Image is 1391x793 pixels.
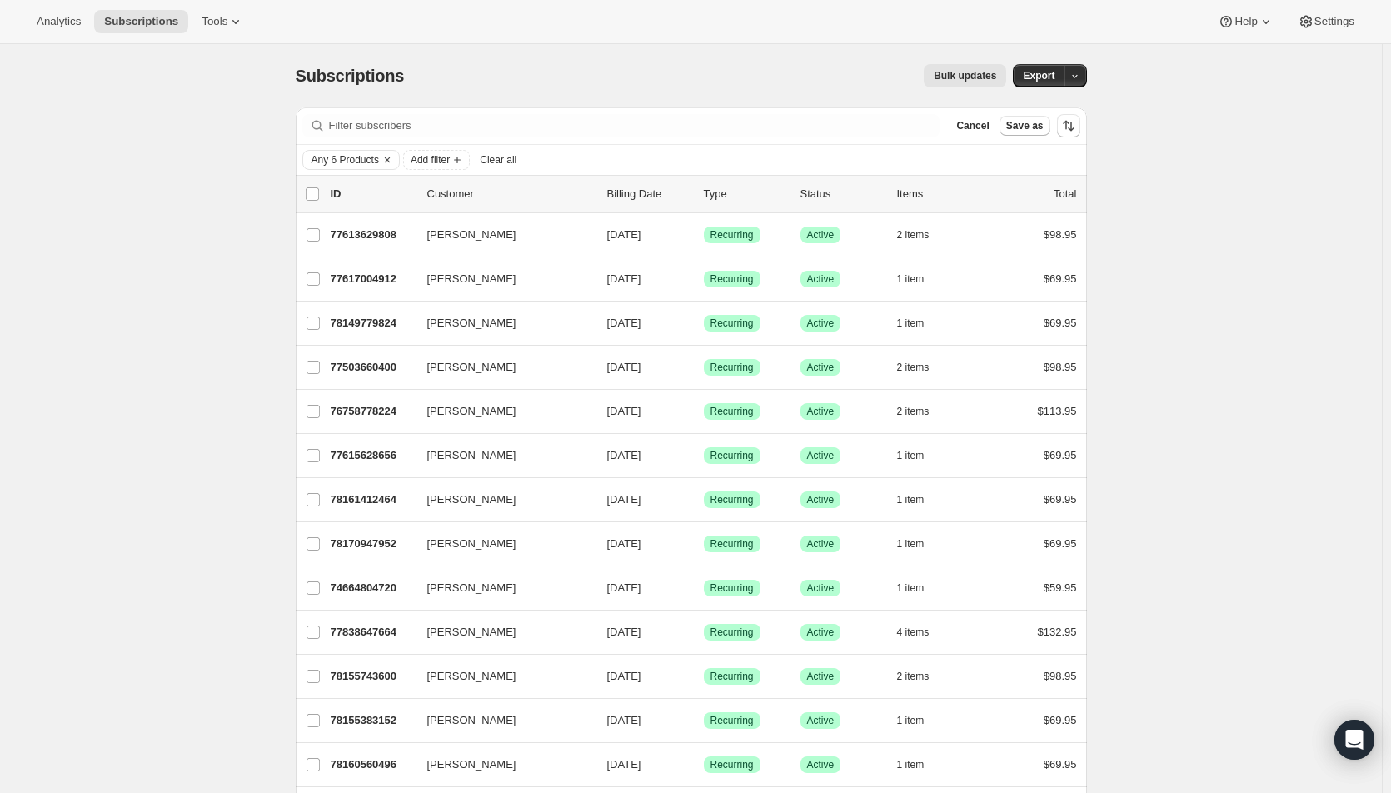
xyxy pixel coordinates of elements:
span: $69.95 [1044,449,1077,461]
button: Clear [379,151,396,169]
button: Save as [1000,116,1050,136]
span: Clear all [480,153,516,167]
button: [PERSON_NAME] [417,442,584,469]
button: 1 item [897,267,943,291]
div: Items [897,186,980,202]
button: 2 items [897,356,948,379]
span: Active [807,581,835,595]
div: 77617004912[PERSON_NAME][DATE]SuccessRecurringSuccessActive1 item$69.95 [331,267,1077,291]
p: 78155743600 [331,668,414,685]
p: 74664804720 [331,580,414,596]
span: Save as [1006,119,1044,132]
span: [DATE] [607,317,641,329]
span: [PERSON_NAME] [427,315,516,332]
button: Sort the results [1057,114,1080,137]
span: [PERSON_NAME] [427,403,516,420]
button: Clear all [473,150,523,170]
span: [PERSON_NAME] [427,624,516,641]
span: $69.95 [1044,493,1077,506]
span: $69.95 [1044,758,1077,771]
span: [PERSON_NAME] [427,447,516,464]
p: 77503660400 [331,359,414,376]
button: [PERSON_NAME] [417,751,584,778]
p: 77617004912 [331,271,414,287]
span: Subscriptions [296,67,405,85]
p: 78170947952 [331,536,414,552]
span: 1 item [897,317,925,330]
span: Active [807,670,835,683]
span: Active [807,405,835,418]
button: Any 6 Products [303,151,379,169]
span: Recurring [710,317,754,330]
div: 78149779824[PERSON_NAME][DATE]SuccessRecurringSuccessActive1 item$69.95 [331,312,1077,335]
span: [DATE] [607,272,641,285]
span: $113.95 [1038,405,1077,417]
div: 77613629808[PERSON_NAME][DATE]SuccessRecurringSuccessActive2 items$98.95 [331,223,1077,247]
span: Bulk updates [934,69,996,82]
span: Active [807,228,835,242]
span: Active [807,626,835,639]
button: [PERSON_NAME] [417,310,584,337]
p: ID [331,186,414,202]
span: $69.95 [1044,537,1077,550]
p: Total [1054,186,1076,202]
span: Help [1234,15,1257,28]
span: Active [807,537,835,551]
span: [PERSON_NAME] [427,756,516,773]
span: [DATE] [607,493,641,506]
span: 1 item [897,758,925,771]
span: Active [807,317,835,330]
span: Recurring [710,493,754,506]
span: Active [807,361,835,374]
span: Recurring [710,361,754,374]
button: [PERSON_NAME] [417,575,584,601]
p: 78149779824 [331,315,414,332]
span: [DATE] [607,581,641,594]
span: [PERSON_NAME] [427,580,516,596]
button: [PERSON_NAME] [417,663,584,690]
span: $98.95 [1044,228,1077,241]
span: [DATE] [607,758,641,771]
span: [PERSON_NAME] [427,536,516,552]
button: 1 item [897,444,943,467]
span: [PERSON_NAME] [427,712,516,729]
button: Bulk updates [924,64,1006,87]
span: [DATE] [607,449,641,461]
span: [DATE] [607,626,641,638]
button: Export [1013,64,1064,87]
div: 78161412464[PERSON_NAME][DATE]SuccessRecurringSuccessActive1 item$69.95 [331,488,1077,511]
div: 77503660400[PERSON_NAME][DATE]SuccessRecurringSuccessActive2 items$98.95 [331,356,1077,379]
span: [DATE] [607,361,641,373]
span: Recurring [710,228,754,242]
p: 76758778224 [331,403,414,420]
span: 1 item [897,581,925,595]
button: [PERSON_NAME] [417,707,584,734]
input: Filter subscribers [329,114,940,137]
span: Tools [202,15,227,28]
button: [PERSON_NAME] [417,619,584,646]
span: $69.95 [1044,272,1077,285]
button: Subscriptions [94,10,188,33]
p: 77838647664 [331,624,414,641]
span: Recurring [710,626,754,639]
button: Analytics [27,10,91,33]
span: [PERSON_NAME] [427,359,516,376]
p: 78160560496 [331,756,414,773]
button: [PERSON_NAME] [417,354,584,381]
span: $132.95 [1038,626,1077,638]
span: Recurring [710,581,754,595]
span: $98.95 [1044,670,1077,682]
span: Add filter [411,153,450,167]
span: Active [807,493,835,506]
p: 77615628656 [331,447,414,464]
button: 2 items [897,400,948,423]
button: 1 item [897,532,943,556]
button: 1 item [897,753,943,776]
button: 1 item [897,488,943,511]
span: Active [807,272,835,286]
span: $69.95 [1044,317,1077,329]
span: [PERSON_NAME] [427,491,516,508]
span: Active [807,449,835,462]
span: 1 item [897,537,925,551]
button: 1 item [897,576,943,600]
